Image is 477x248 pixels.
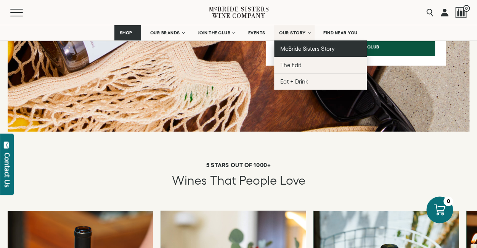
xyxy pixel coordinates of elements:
button: Mobile Menu Trigger [10,9,38,16]
span: FIND NEAR YOU [323,30,358,35]
span: People [239,174,277,187]
span: OUR STORY [279,30,306,35]
a: EVENTS [243,25,270,40]
span: 0 [463,5,470,12]
div: Contact Us [3,153,11,187]
a: FIND NEAR YOU [318,25,363,40]
span: EVENTS [248,30,265,35]
strong: 5 STARS OUT OF 1000+ [206,162,271,168]
span: that [210,174,236,187]
span: OUR BRANDS [150,30,180,35]
span: SHOP [119,30,132,35]
a: The Edit [274,57,367,73]
a: McBride Sisters Story [274,40,367,57]
span: Wines [172,174,207,187]
span: The Edit [280,62,301,68]
span: Eat + Drink [280,78,308,85]
a: SHOP [114,25,141,40]
span: Love [280,174,305,187]
span: McBride Sisters Story [280,45,335,52]
span: JOIN THE CLUB [198,30,230,35]
a: OUR BRANDS [145,25,189,40]
a: Eat + Drink [274,73,367,90]
a: OUR STORY [274,25,315,40]
a: JOIN THE CLUB [193,25,239,40]
div: 0 [443,196,453,206]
